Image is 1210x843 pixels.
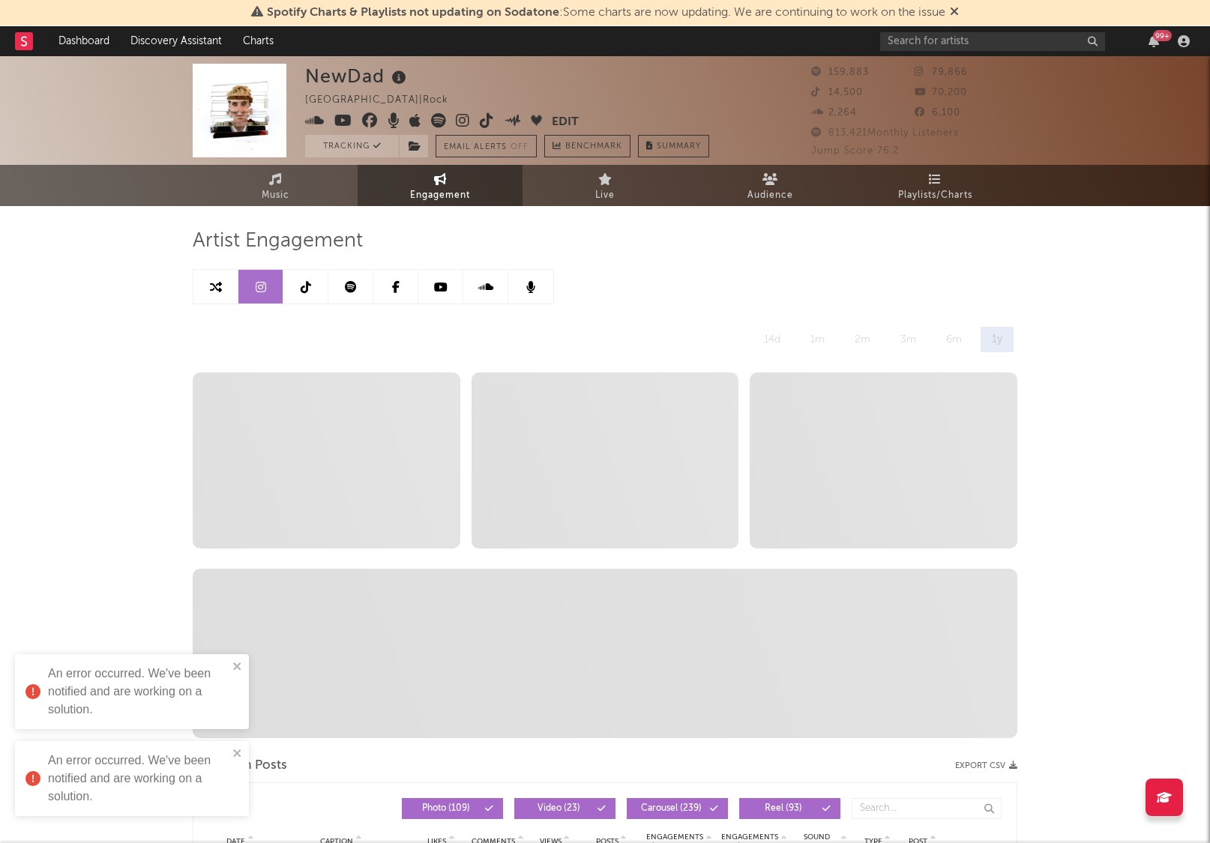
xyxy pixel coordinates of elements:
[935,327,973,352] div: 6m
[410,187,470,205] span: Engagement
[799,327,836,352] div: 1m
[739,798,840,819] button: Reel(93)
[511,143,529,151] em: Off
[120,26,232,56] a: Discovery Assistant
[523,165,687,206] a: Live
[898,187,972,205] span: Playlists/Charts
[193,232,363,250] span: Artist Engagement
[843,327,882,352] div: 2m
[880,32,1105,51] input: Search for artists
[267,7,559,19] span: Spotify Charts & Playlists not updating on Sodatone
[811,108,857,118] span: 2,264
[889,327,927,352] div: 3m
[811,128,959,138] span: 813,421 Monthly Listeners
[524,804,593,813] span: Video ( 23 )
[48,665,228,719] div: An error occurred. We've been notified and are working on a solution.
[48,26,120,56] a: Dashboard
[687,165,852,206] a: Audience
[811,67,869,77] span: 159,883
[595,187,615,205] span: Live
[852,798,1002,819] input: Search...
[852,165,1017,206] a: Playlists/Charts
[747,187,793,205] span: Audience
[412,804,481,813] span: Photo ( 109 )
[232,747,243,761] button: close
[262,187,289,205] span: Music
[305,64,410,88] div: NewDad
[955,761,1017,770] button: Export CSV
[950,7,959,19] span: Dismiss
[402,798,503,819] button: Photo(109)
[544,135,630,157] a: Benchmark
[636,804,705,813] span: Carousel ( 239 )
[753,327,792,352] div: 14d
[915,67,968,77] span: 79,866
[915,88,967,97] span: 70,200
[305,91,466,109] div: [GEOGRAPHIC_DATA] | Rock
[749,804,818,813] span: Reel ( 93 )
[232,26,284,56] a: Charts
[552,113,579,132] button: Edit
[981,327,1014,352] div: 1y
[915,108,960,118] span: 6,100
[267,7,945,19] span: : Some charts are now updating. We are continuing to work on the issue
[232,660,243,674] button: close
[627,798,728,819] button: Carousel(239)
[358,165,523,206] a: Engagement
[638,135,709,157] button: Summary
[48,752,228,806] div: An error occurred. We've been notified and are working on a solution.
[305,135,399,157] button: Tracking
[1149,35,1159,47] button: 99+
[436,135,537,157] button: Email AlertsOff
[657,142,701,151] span: Summary
[1153,30,1172,41] div: 99 +
[811,88,863,97] span: 14,500
[565,138,622,156] span: Benchmark
[514,798,615,819] button: Video(23)
[193,165,358,206] a: Music
[811,146,899,156] span: Jump Score: 76.2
